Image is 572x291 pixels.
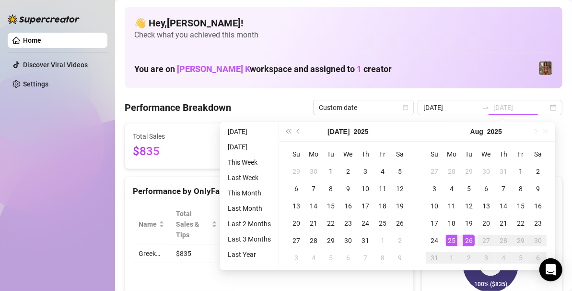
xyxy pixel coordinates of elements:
[495,180,512,197] td: 2025-08-07
[308,200,319,212] div: 14
[478,180,495,197] td: 2025-08-06
[498,235,509,246] div: 28
[342,183,354,194] div: 9
[443,163,460,180] td: 2025-07-28
[291,200,302,212] div: 13
[512,163,529,180] td: 2025-08-01
[360,235,371,246] div: 31
[357,232,374,249] td: 2025-07-31
[377,183,388,194] div: 11
[288,163,305,180] td: 2025-06-29
[23,36,41,44] a: Home
[357,197,374,215] td: 2025-07-17
[288,249,305,267] td: 2025-08-03
[515,235,526,246] div: 29
[224,187,275,199] li: This Month
[478,145,495,163] th: We
[443,215,460,232] td: 2025-08-18
[322,249,339,267] td: 2025-08-05
[512,197,529,215] td: 2025-08-15
[288,232,305,249] td: 2025-07-27
[391,215,409,232] td: 2025-07-26
[305,215,322,232] td: 2025-07-21
[394,218,406,229] div: 26
[460,145,478,163] th: Tu
[498,252,509,264] div: 4
[360,166,371,177] div: 3
[360,252,371,264] div: 7
[429,252,440,264] div: 31
[391,197,409,215] td: 2025-07-19
[403,105,409,110] span: calendar
[539,61,552,75] img: Greek
[288,197,305,215] td: 2025-07-13
[529,215,547,232] td: 2025-08-23
[327,122,350,141] button: Choose a month
[322,197,339,215] td: 2025-07-15
[322,232,339,249] td: 2025-07-29
[23,61,88,69] a: Discover Viral Videos
[391,232,409,249] td: 2025-08-02
[443,249,460,267] td: 2025-09-01
[515,252,526,264] div: 5
[291,183,302,194] div: 6
[224,141,275,153] li: [DATE]
[482,104,490,111] span: swap-right
[463,166,475,177] div: 29
[339,215,357,232] td: 2025-07-23
[342,218,354,229] div: 23
[495,232,512,249] td: 2025-08-28
[529,249,547,267] td: 2025-09-06
[377,200,388,212] div: 18
[291,235,302,246] div: 27
[480,235,492,246] div: 27
[394,252,406,264] div: 9
[498,183,509,194] div: 7
[357,215,374,232] td: 2025-07-24
[515,166,526,177] div: 1
[177,64,250,74] span: [PERSON_NAME] K
[495,197,512,215] td: 2025-08-14
[134,30,553,40] span: Check what you achieved this month
[224,249,275,260] li: Last Year
[426,145,443,163] th: Su
[463,235,475,246] div: 26
[23,80,48,88] a: Settings
[125,101,231,114] h4: Performance Breakdown
[446,166,457,177] div: 28
[460,232,478,249] td: 2025-08-26
[377,218,388,229] div: 25
[532,183,544,194] div: 9
[426,215,443,232] td: 2025-08-17
[374,145,391,163] th: Fr
[224,203,275,214] li: Last Month
[515,218,526,229] div: 22
[460,180,478,197] td: 2025-08-05
[482,104,490,111] span: to
[377,235,388,246] div: 1
[325,166,337,177] div: 1
[139,219,157,230] span: Name
[423,102,478,113] input: Start date
[291,252,302,264] div: 3
[429,218,440,229] div: 17
[377,252,388,264] div: 8
[319,100,408,115] span: Custom date
[478,232,495,249] td: 2025-08-27
[529,145,547,163] th: Sa
[443,145,460,163] th: Mo
[322,215,339,232] td: 2025-07-22
[342,252,354,264] div: 6
[532,235,544,246] div: 30
[446,235,457,246] div: 25
[512,215,529,232] td: 2025-08-22
[224,218,275,230] li: Last 2 Months
[360,200,371,212] div: 17
[495,145,512,163] th: Th
[463,218,475,229] div: 19
[339,180,357,197] td: 2025-07-09
[339,163,357,180] td: 2025-07-02
[512,232,529,249] td: 2025-08-29
[325,252,337,264] div: 5
[463,200,475,212] div: 12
